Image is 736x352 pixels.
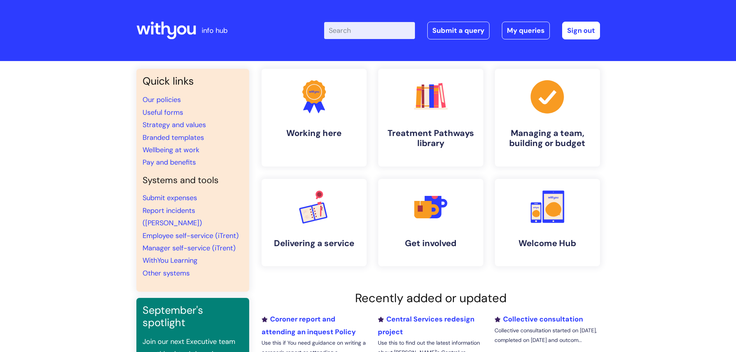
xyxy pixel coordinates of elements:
[384,238,477,248] h4: Get involved
[202,24,228,37] p: info hub
[143,256,197,265] a: WithYou Learning
[143,120,206,129] a: Strategy and values
[143,193,197,202] a: Submit expenses
[378,69,483,167] a: Treatment Pathways library
[143,243,236,253] a: Manager self-service (iTrent)
[262,179,367,266] a: Delivering a service
[143,158,196,167] a: Pay and benefits
[427,22,490,39] a: Submit a query
[495,326,600,345] p: Collective consultation started on [DATE], completed on [DATE] and outcom...
[378,179,483,266] a: Get involved
[268,238,360,248] h4: Delivering a service
[495,315,583,324] a: Collective consultation
[143,175,243,186] h4: Systems and tools
[562,22,600,39] a: Sign out
[143,145,199,155] a: Wellbeing at work
[324,22,415,39] input: Search
[262,291,600,305] h2: Recently added or updated
[495,179,600,266] a: Welcome Hub
[143,206,202,228] a: Report incidents ([PERSON_NAME])
[143,231,239,240] a: Employee self-service (iTrent)
[143,304,243,329] h3: September's spotlight
[262,315,356,336] a: Coroner report and attending an inquest Policy
[384,128,477,149] h4: Treatment Pathways library
[143,95,181,104] a: Our policies
[262,69,367,167] a: Working here
[495,69,600,167] a: Managing a team, building or budget
[501,238,594,248] h4: Welcome Hub
[143,133,204,142] a: Branded templates
[378,315,474,336] a: Central Services redesign project
[143,108,183,117] a: Useful forms
[268,128,360,138] h4: Working here
[143,269,190,278] a: Other systems
[143,75,243,87] h3: Quick links
[502,22,550,39] a: My queries
[324,22,600,39] div: | -
[501,128,594,149] h4: Managing a team, building or budget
